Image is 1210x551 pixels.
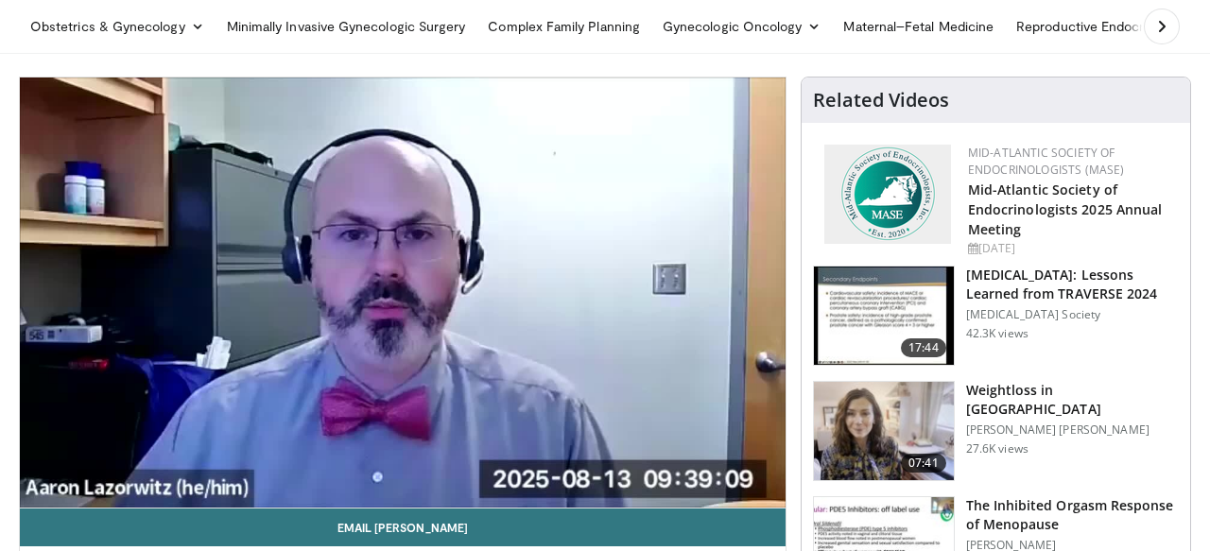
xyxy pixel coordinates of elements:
[968,181,1163,238] a: Mid-Atlantic Society of Endocrinologists 2025 Annual Meeting
[824,145,951,244] img: f382488c-070d-4809-84b7-f09b370f5972.png.150x105_q85_autocrop_double_scale_upscale_version-0.2.png
[216,8,477,45] a: Minimally Invasive Gynecologic Surgery
[832,8,1005,45] a: Maternal–Fetal Medicine
[901,454,946,473] span: 07:41
[966,381,1179,419] h3: Weightloss in [GEOGRAPHIC_DATA]
[966,422,1179,438] p: [PERSON_NAME] [PERSON_NAME]
[813,89,949,112] h4: Related Videos
[813,381,1179,481] a: 07:41 Weightloss in [GEOGRAPHIC_DATA] [PERSON_NAME] [PERSON_NAME] 27.6K views
[20,77,786,508] video-js: Video Player
[968,240,1175,257] div: [DATE]
[813,266,1179,366] a: 17:44 [MEDICAL_DATA]: Lessons Learned from TRAVERSE 2024 [MEDICAL_DATA] Society 42.3K views
[901,338,946,357] span: 17:44
[651,8,832,45] a: Gynecologic Oncology
[19,8,216,45] a: Obstetrics & Gynecology
[968,145,1125,178] a: Mid-Atlantic Society of Endocrinologists (MASE)
[476,8,651,45] a: Complex Family Planning
[814,267,954,365] img: 1317c62a-2f0d-4360-bee0-b1bff80fed3c.150x105_q85_crop-smart_upscale.jpg
[966,307,1179,322] p: [MEDICAL_DATA] Society
[966,496,1179,534] h3: The Inhibited Orgasm Response of Menopause
[966,266,1179,303] h3: [MEDICAL_DATA]: Lessons Learned from TRAVERSE 2024
[966,441,1028,456] p: 27.6K views
[966,326,1028,341] p: 42.3K views
[20,508,786,546] a: Email [PERSON_NAME]
[814,382,954,480] img: 9983fed1-7565-45be-8934-aef1103ce6e2.150x105_q85_crop-smart_upscale.jpg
